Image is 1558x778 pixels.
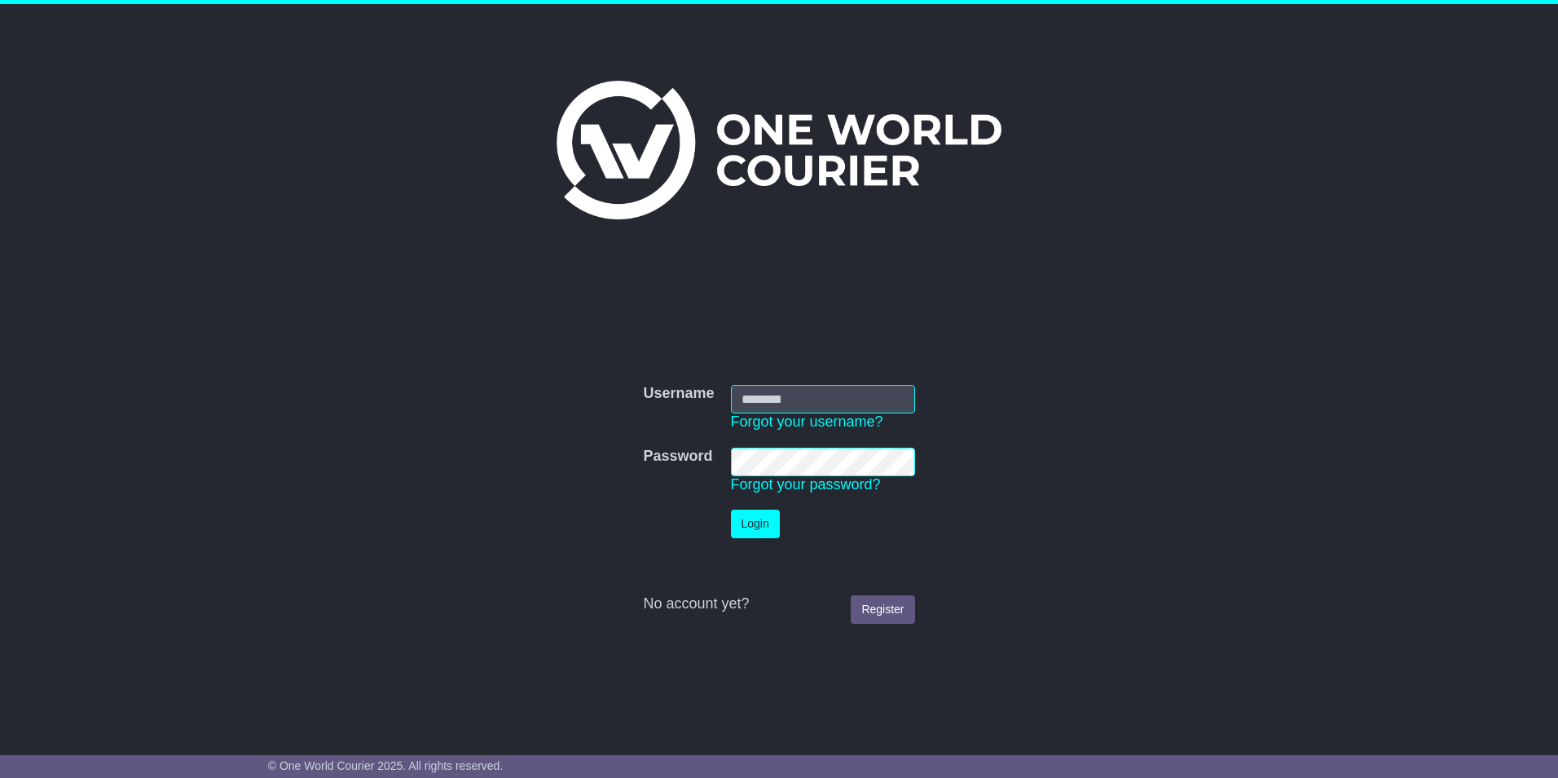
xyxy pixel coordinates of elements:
a: Register [851,595,914,624]
button: Login [731,510,780,538]
label: Password [643,448,712,466]
img: One World [557,81,1001,219]
label: Username [643,385,714,403]
div: No account yet? [643,595,914,613]
span: © One World Courier 2025. All rights reserved. [268,759,504,772]
a: Forgot your username? [731,413,883,430]
a: Forgot your password? [731,476,881,493]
